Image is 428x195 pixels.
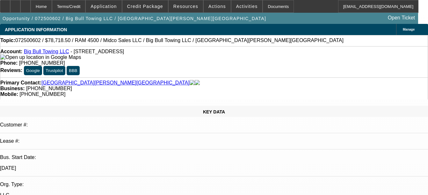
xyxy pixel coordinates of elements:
img: linkedin-icon.png [195,80,200,86]
strong: Business: [0,86,25,91]
strong: Mobile: [0,91,18,97]
span: [PHONE_NUMBER] [19,60,65,66]
strong: Phone: [0,60,18,66]
button: Credit Package [122,0,168,12]
button: Activities [231,0,263,12]
span: APPLICATION INFORMATION [5,27,67,32]
a: Open Ticket [385,12,417,23]
span: Resources [173,4,198,9]
button: Google [24,66,42,75]
span: Credit Package [127,4,163,9]
strong: Topic: [0,38,15,43]
a: View Google Maps [0,54,81,60]
button: Application [86,0,121,12]
span: Activities [236,4,258,9]
strong: Primary Contact: [0,80,41,86]
span: Application [91,4,117,9]
span: KEY DATA [203,109,225,114]
strong: Reviews: [0,68,22,73]
span: Manage [403,28,415,31]
button: BBB [67,66,80,75]
a: [GEOGRAPHIC_DATA][PERSON_NAME][GEOGRAPHIC_DATA] [41,80,190,86]
span: Actions [208,4,226,9]
span: [PHONE_NUMBER] [26,86,72,91]
span: - [STREET_ADDRESS] [70,49,124,54]
strong: Account: [0,49,22,54]
img: Open up location in Google Maps [0,54,81,60]
span: 072500602 / $78,718.50 / RAM 4500 / Midco Sales LLC / Big Bull Towing LLC / [GEOGRAPHIC_DATA][PER... [15,38,344,43]
a: Big Bull Towing LLC [24,49,69,54]
button: Actions [204,0,231,12]
img: facebook-icon.png [190,80,195,86]
span: [PHONE_NUMBER] [19,91,65,97]
button: Trustpilot [43,66,65,75]
button: Resources [169,0,203,12]
span: Opportunity / 072500602 / Big Bull Towing LLC / [GEOGRAPHIC_DATA][PERSON_NAME][GEOGRAPHIC_DATA] [3,16,266,21]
